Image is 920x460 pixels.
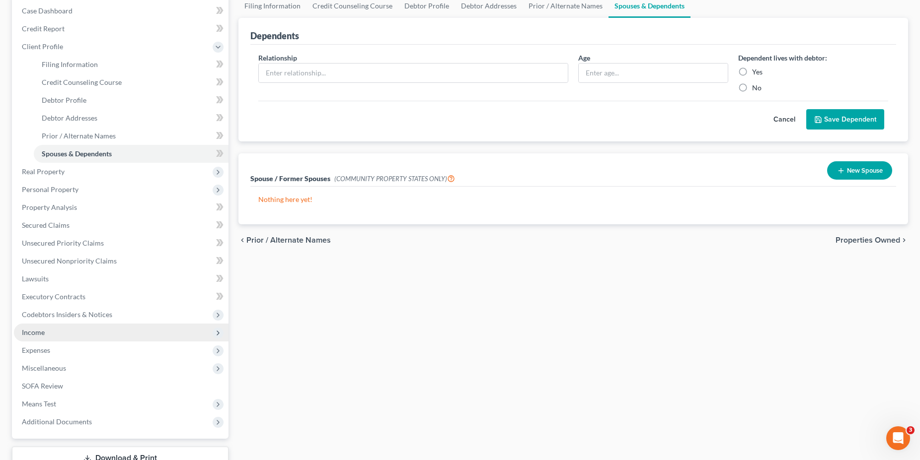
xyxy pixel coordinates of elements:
[22,42,63,51] span: Client Profile
[42,60,98,68] span: Filing Information
[34,145,229,163] a: Spouses & Dependents
[14,216,229,234] a: Secured Claims
[258,195,888,204] p: Nothing here yet!
[22,292,85,301] span: Executory Contracts
[900,236,908,244] i: chevron_right
[14,20,229,38] a: Credit Report
[836,236,900,244] span: Properties Owned
[334,175,455,183] span: (COMMUNITY PROPERTY STATES ONLY)
[22,239,104,247] span: Unsecured Priority Claims
[22,167,65,176] span: Real Property
[42,96,86,104] span: Debtor Profile
[752,67,763,77] label: Yes
[22,382,63,390] span: SOFA Review
[22,417,92,426] span: Additional Documents
[22,364,66,372] span: Miscellaneous
[22,328,45,336] span: Income
[34,91,229,109] a: Debtor Profile
[763,110,806,130] button: Cancel
[22,274,49,283] span: Lawsuits
[22,185,78,194] span: Personal Property
[14,377,229,395] a: SOFA Review
[246,236,331,244] span: Prior / Alternate Names
[579,64,728,82] input: Enter age...
[238,236,246,244] i: chevron_left
[42,78,122,86] span: Credit Counseling Course
[14,252,229,270] a: Unsecured Nonpriority Claims
[22,399,56,408] span: Means Test
[907,426,915,434] span: 3
[22,203,77,211] span: Property Analysis
[22,6,73,15] span: Case Dashboard
[14,2,229,20] a: Case Dashboard
[752,83,762,93] label: No
[259,64,568,82] input: Enter relationship...
[14,270,229,288] a: Lawsuits
[14,198,229,216] a: Property Analysis
[578,53,590,63] label: Age
[238,236,331,244] button: chevron_left Prior / Alternate Names
[22,310,112,319] span: Codebtors Insiders & Notices
[806,109,884,130] button: Save Dependent
[250,30,299,42] div: Dependents
[22,257,117,265] span: Unsecured Nonpriority Claims
[738,53,827,63] label: Dependent lives with debtor:
[42,149,112,158] span: Spouses & Dependents
[34,109,229,127] a: Debtor Addresses
[42,114,97,122] span: Debtor Addresses
[14,234,229,252] a: Unsecured Priority Claims
[34,56,229,73] a: Filing Information
[14,288,229,306] a: Executory Contracts
[22,346,50,354] span: Expenses
[42,131,116,140] span: Prior / Alternate Names
[886,426,910,450] iframe: Intercom live chat
[34,73,229,91] a: Credit Counseling Course
[827,161,892,180] button: New Spouse
[22,221,70,229] span: Secured Claims
[34,127,229,145] a: Prior / Alternate Names
[258,54,297,62] span: Relationship
[250,174,330,183] span: Spouse / Former Spouses
[836,236,908,244] button: Properties Owned chevron_right
[22,24,65,33] span: Credit Report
